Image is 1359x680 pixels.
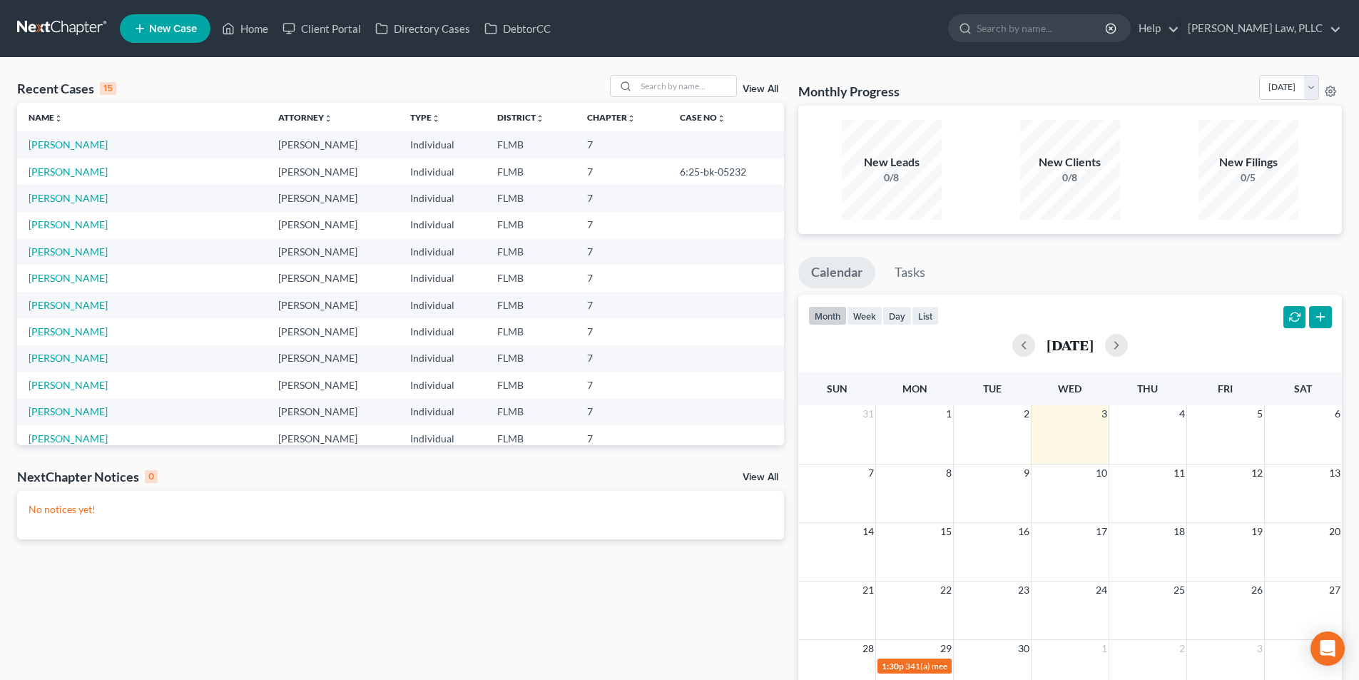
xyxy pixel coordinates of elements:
span: New Case [149,24,197,34]
span: 26 [1250,582,1264,599]
td: 7 [576,318,668,345]
span: 7 [867,465,875,482]
span: Fri [1218,382,1233,395]
span: 23 [1017,582,1031,599]
a: [PERSON_NAME] [29,352,108,364]
i: unfold_more [324,114,332,123]
td: [PERSON_NAME] [267,131,399,158]
i: unfold_more [432,114,440,123]
div: 0 [145,470,158,483]
td: 7 [576,212,668,238]
a: [PERSON_NAME] [29,218,108,230]
a: [PERSON_NAME] [29,138,108,151]
a: Calendar [798,257,875,288]
div: 0/5 [1198,171,1298,185]
td: FLMB [486,372,576,398]
td: 7 [576,265,668,291]
span: 10 [1094,465,1109,482]
span: 14 [861,523,875,540]
div: 0/8 [842,171,942,185]
a: [PERSON_NAME] [29,379,108,391]
td: Individual [399,399,486,425]
td: Individual [399,318,486,345]
a: Nameunfold_more [29,112,63,123]
input: Search by name... [977,15,1107,41]
td: FLMB [486,158,576,185]
span: Sat [1294,382,1312,395]
span: 15 [939,523,953,540]
span: Mon [902,382,927,395]
td: Individual [399,238,486,265]
td: Individual [399,292,486,318]
a: [PERSON_NAME] [29,405,108,417]
span: 16 [1017,523,1031,540]
td: Individual [399,212,486,238]
button: list [912,306,939,325]
td: [PERSON_NAME] [267,292,399,318]
h2: [DATE] [1047,338,1094,352]
span: 30 [1017,640,1031,657]
td: Individual [399,372,486,398]
a: [PERSON_NAME] [29,192,108,204]
td: 7 [576,399,668,425]
span: 3 [1100,405,1109,422]
span: 22 [939,582,953,599]
td: [PERSON_NAME] [267,318,399,345]
span: Thu [1137,382,1158,395]
td: [PERSON_NAME] [267,345,399,372]
td: 6:25-bk-05232 [668,158,784,185]
td: [PERSON_NAME] [267,185,399,211]
div: Open Intercom Messenger [1310,631,1345,666]
td: FLMB [486,399,576,425]
a: Client Portal [275,16,368,41]
td: FLMB [486,238,576,265]
span: 8 [945,465,953,482]
div: NextChapter Notices [17,468,158,485]
i: unfold_more [717,114,726,123]
td: Individual [399,185,486,211]
td: [PERSON_NAME] [267,212,399,238]
td: [PERSON_NAME] [267,238,399,265]
td: [PERSON_NAME] [267,265,399,291]
a: View All [743,472,778,482]
td: FLMB [486,265,576,291]
a: Help [1131,16,1179,41]
a: [PERSON_NAME] [29,325,108,338]
a: Chapterunfold_more [587,112,636,123]
td: FLMB [486,318,576,345]
span: 6 [1333,405,1342,422]
span: 18 [1172,523,1186,540]
a: Home [215,16,275,41]
div: New Filings [1198,154,1298,171]
a: DebtorCC [477,16,558,41]
td: 7 [576,131,668,158]
button: day [882,306,912,325]
i: unfold_more [536,114,544,123]
td: FLMB [486,212,576,238]
td: Individual [399,425,486,452]
div: Recent Cases [17,80,116,97]
td: Individual [399,158,486,185]
span: 2 [1178,640,1186,657]
a: [PERSON_NAME] [29,432,108,445]
button: month [808,306,847,325]
span: 21 [861,582,875,599]
span: 29 [939,640,953,657]
span: 1 [1100,640,1109,657]
a: Typeunfold_more [410,112,440,123]
a: [PERSON_NAME] [29,166,108,178]
a: View All [743,84,778,94]
span: 9 [1022,465,1031,482]
td: FLMB [486,292,576,318]
a: Directory Cases [368,16,477,41]
td: 7 [576,372,668,398]
i: unfold_more [627,114,636,123]
span: 31 [861,405,875,422]
span: 2 [1022,405,1031,422]
td: Individual [399,265,486,291]
a: Districtunfold_more [497,112,544,123]
div: New Clients [1020,154,1120,171]
td: [PERSON_NAME] [267,158,399,185]
span: 3 [1256,640,1264,657]
a: Case Nounfold_more [680,112,726,123]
